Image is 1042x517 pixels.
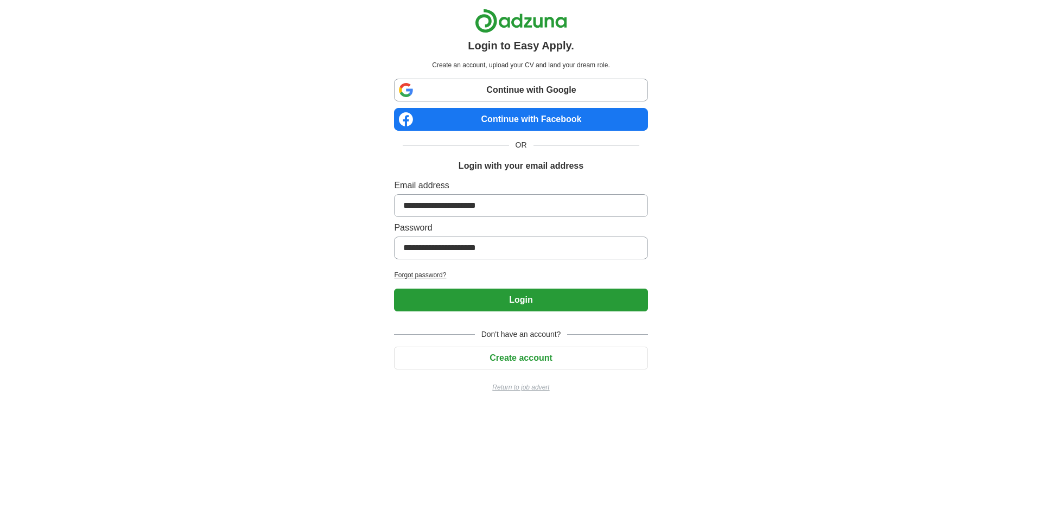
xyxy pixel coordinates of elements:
span: Don't have an account? [475,329,568,340]
img: Adzuna logo [475,9,567,33]
span: OR [509,139,533,151]
label: Email address [394,179,647,192]
a: Continue with Facebook [394,108,647,131]
button: Create account [394,347,647,369]
a: Return to job advert [394,382,647,392]
a: Continue with Google [394,79,647,101]
label: Password [394,221,647,234]
a: Forgot password? [394,270,647,280]
h1: Login to Easy Apply. [468,37,574,54]
a: Create account [394,353,647,362]
h1: Login with your email address [459,159,583,173]
button: Login [394,289,647,311]
p: Create an account, upload your CV and land your dream role. [396,60,645,70]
